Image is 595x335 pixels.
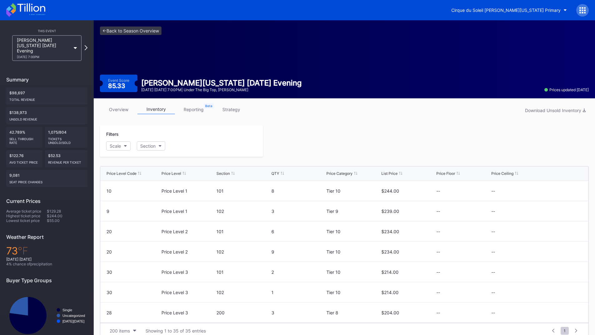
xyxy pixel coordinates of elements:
div: This Event [6,29,87,33]
div: Sell Through Rate [9,135,39,145]
div: $55.00 [47,218,87,223]
div: Unsold Revenue [9,115,84,121]
div: Price Level 1 [161,209,215,214]
div: 102 [216,290,270,295]
a: strategy [212,105,250,114]
div: Tier 10 [326,269,380,275]
div: 6 [271,229,325,234]
div: -- [491,269,545,275]
div: [DATE] 7:00PM [17,55,71,59]
button: Scale [106,141,131,150]
div: 30 [107,269,160,275]
div: 101 [216,188,270,194]
div: Average ticket price [6,209,47,214]
div: [PERSON_NAME][US_STATE] [DATE] Evening [17,37,71,59]
div: Price Level [161,171,181,176]
text: Single [62,308,72,312]
div: 28 [107,310,160,315]
div: Price Level 3 [161,310,215,315]
div: 3 [271,209,325,214]
div: Cirque du Soleil [PERSON_NAME][US_STATE] Primary [451,7,561,13]
div: 200 [216,310,270,315]
div: 10 [107,188,160,194]
div: Price Category [326,171,353,176]
div: Total Revenue [9,95,84,101]
span: 1 [561,327,569,335]
button: Section [137,141,165,150]
div: $214.00 [381,269,435,275]
div: 20 [107,249,160,254]
div: 102 [216,249,270,254]
div: 200 items [110,328,130,333]
div: Weather Report [6,234,87,240]
div: List Price [381,171,398,176]
div: 42.789% [6,127,42,148]
div: 9,081 [6,170,87,187]
div: Showing 1 to 35 of 35 entries [146,328,206,333]
div: -- [436,188,490,194]
button: Download Unsold Inventory [522,106,589,115]
a: inventory [137,105,175,114]
div: Tier 10 [326,188,380,194]
div: Price Level 2 [161,229,215,234]
div: Current Prices [6,198,87,204]
button: Cirque du Soleil [PERSON_NAME][US_STATE] Primary [447,4,572,16]
div: Price Level Code [107,171,136,176]
div: Scale [110,143,121,149]
div: Price Level 3 [161,269,215,275]
div: Avg ticket price [9,158,39,164]
div: -- [491,310,545,315]
div: Revenue per ticket [48,158,85,164]
div: -- [436,269,490,275]
div: 1,075/804 [45,127,88,148]
text: [DATE][DATE] [62,319,84,323]
div: Summary [6,76,87,83]
span: ℉ [18,245,28,257]
div: $214.00 [381,290,435,295]
div: -- [436,310,490,315]
div: Section [216,171,230,176]
div: $234.00 [381,229,435,234]
div: Event Score [108,78,129,83]
a: overview [100,105,137,114]
div: Filters [106,131,257,137]
div: [PERSON_NAME][US_STATE] [DATE] Evening [141,78,302,87]
div: Tier 10 [326,229,380,234]
div: 20 [107,229,160,234]
div: 9 [271,249,325,254]
div: 73 [6,245,87,257]
div: Tier 8 [326,310,380,315]
div: -- [491,188,545,194]
div: seat price changes [9,178,84,184]
div: Tickets Unsold/Sold [48,135,85,145]
div: [DATE] [DATE] 7:00PM | Under the Big Top, [PERSON_NAME] [141,87,302,92]
div: $244.00 [47,214,87,218]
div: -- [491,290,545,295]
div: $129.28 [47,209,87,214]
div: $122.76 [6,150,42,167]
div: 9 [107,209,160,214]
div: Price Floor [436,171,455,176]
div: Prices updated [DATE] [544,87,589,92]
div: $234.00 [381,249,435,254]
div: 1 [271,290,325,295]
div: -- [491,209,545,214]
div: $239.00 [381,209,435,214]
div: 2 [271,269,325,275]
div: Buyer Type Groups [6,277,87,283]
div: -- [436,209,490,214]
div: QTY [271,171,279,176]
div: Tier 9 [326,209,380,214]
div: Price Level 3 [161,290,215,295]
div: Price Level 1 [161,188,215,194]
div: $138,973 [6,107,87,124]
div: [DATE] [DATE] [6,257,87,262]
div: 3 [271,310,325,315]
div: $244.00 [381,188,435,194]
div: 4 % chance of precipitation [6,262,87,266]
a: reporting [175,105,212,114]
div: Price Ceiling [491,171,513,176]
div: $52.53 [45,150,88,167]
div: $204.00 [381,310,435,315]
div: 30 [107,290,160,295]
